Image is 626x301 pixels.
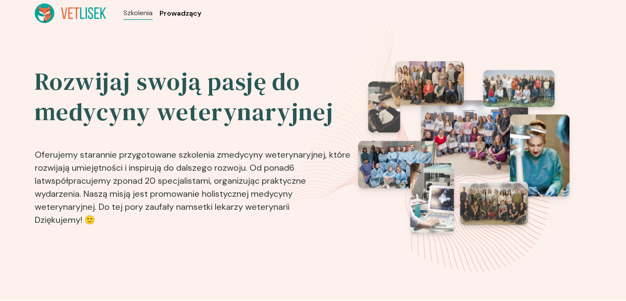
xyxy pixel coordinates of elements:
b: setki lekarzy weterynarii [193,201,290,212]
img: eventsPhotosRoll2.png [358,61,569,233]
h2: Rozwijaj swoją pasję do medycyny weterynaryjnej [35,66,352,127]
a: Prowadzący [160,8,201,19]
b: ponad 20 specjalistami [117,175,210,186]
b: medycyny weterynaryjnej [221,149,325,160]
p: Oferujemy starannie przygotowane szkolenia z , które rozwijają umiejętności i inspirują do dalsze... [35,134,352,230]
a: Szkolenia [123,8,153,18]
